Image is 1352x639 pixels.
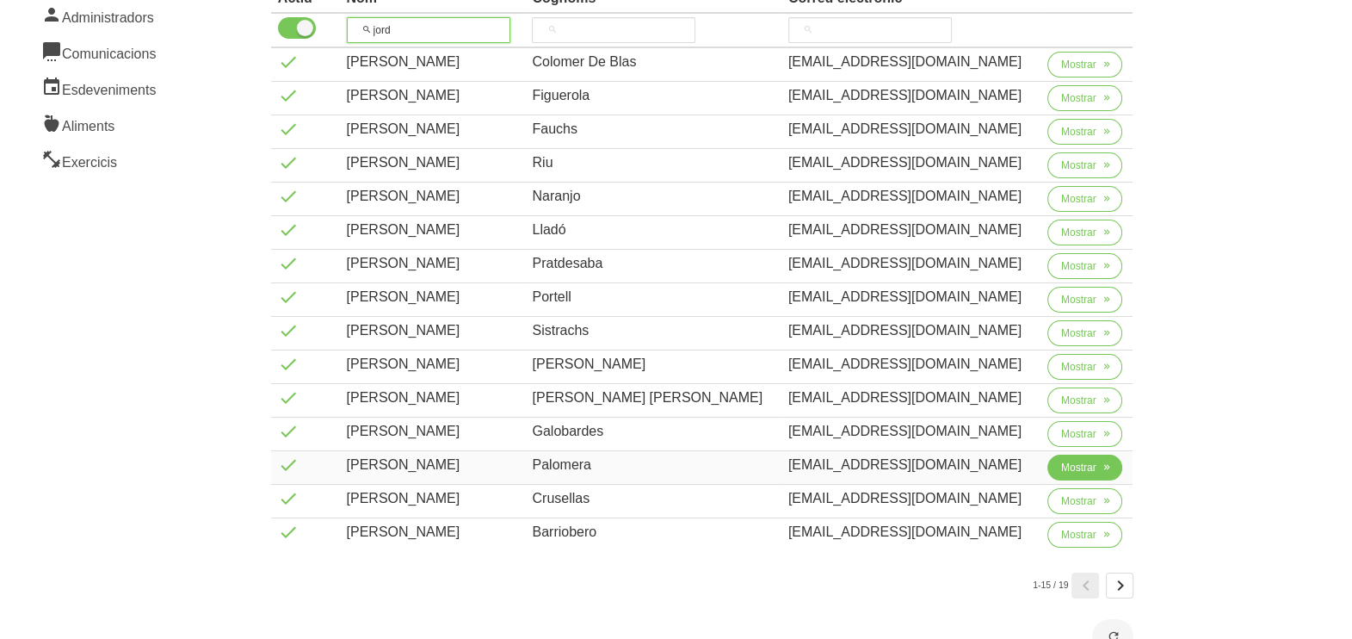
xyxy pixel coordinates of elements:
div: Crusellas [532,488,774,509]
div: [PERSON_NAME] [347,220,519,240]
a: Mostrar [1047,186,1122,219]
a: Esdeveniments [31,70,177,106]
a: Mostrar [1047,455,1122,487]
div: [PERSON_NAME] [347,354,519,375]
div: [PERSON_NAME] [347,52,519,72]
a: Mostrar [1047,421,1122,454]
span: Mostrar [1061,124,1096,140]
a: Mostrar [1047,287,1122,319]
button: Mostrar [1047,421,1122,447]
button: Mostrar [1047,287,1122,313]
span: Mostrar [1061,90,1096,106]
div: [EMAIL_ADDRESS][DOMAIN_NAME] [788,354,1034,375]
div: [EMAIL_ADDRESS][DOMAIN_NAME] [788,85,1034,106]
a: Mostrar [1047,354,1122,387]
small: 1-15 / 19 [1033,579,1068,592]
a: Mostrar [1047,119,1122,152]
div: Naranjo [532,186,774,207]
span: Mostrar [1061,57,1096,72]
a: Comunicacions [31,34,177,70]
div: [EMAIL_ADDRESS][DOMAIN_NAME] [788,119,1034,140]
div: [PERSON_NAME] [347,388,519,408]
button: Mostrar [1047,388,1122,413]
a: Mostrar [1047,522,1122,555]
a: Mostrar [1047,320,1122,353]
span: Mostrar [1061,359,1096,375]
div: [PERSON_NAME] [347,186,519,207]
div: [PERSON_NAME] [347,421,519,442]
div: [PERSON_NAME] [347,119,519,140]
button: Mostrar [1047,455,1122,481]
div: [EMAIL_ADDRESS][DOMAIN_NAME] [788,253,1034,274]
span: Mostrar [1061,326,1096,341]
div: [EMAIL_ADDRESS][DOMAIN_NAME] [788,388,1034,408]
a: Mostrar [1047,52,1122,84]
div: Galobardes [532,421,774,442]
button: Mostrar [1047,320,1122,346]
div: Portell [532,287,774,307]
a: Mostrar [1047,85,1122,118]
span: Mostrar [1061,527,1096,543]
div: [PERSON_NAME] [347,488,519,509]
a: Exercicis [31,142,177,178]
span: Mostrar [1061,258,1096,274]
div: [PERSON_NAME] [532,354,774,375]
span: Mostrar [1061,426,1096,442]
div: Sistrachs [532,320,774,341]
a: Aliments [31,106,177,142]
div: [PERSON_NAME] [347,152,519,173]
a: Mostrar [1047,152,1122,185]
span: Mostrar [1061,158,1096,173]
span: Mostrar [1061,460,1096,475]
a: Mostrar [1047,488,1122,521]
button: Mostrar [1047,85,1122,111]
button: Mostrar [1047,488,1122,514]
a: Mostrar [1047,388,1122,420]
div: [PERSON_NAME] [347,522,519,543]
button: Mostrar [1047,220,1122,245]
div: Figuerola [532,85,774,106]
div: [EMAIL_ADDRESS][DOMAIN_NAME] [788,186,1034,207]
div: Pratdesaba [532,253,774,274]
a: Mostrar [1047,253,1122,286]
span: Mostrar [1061,393,1096,408]
div: Fauchs [532,119,774,140]
button: Mostrar [1047,152,1122,178]
div: [PERSON_NAME] [347,320,519,341]
div: [EMAIL_ADDRESS][DOMAIN_NAME] [788,522,1034,543]
div: [PERSON_NAME] [347,253,519,274]
div: [PERSON_NAME] [PERSON_NAME] [532,388,774,408]
a: Page 2. [1106,573,1133,599]
button: Mostrar [1047,186,1122,212]
div: Riu [532,152,774,173]
div: [EMAIL_ADDRESS][DOMAIN_NAME] [788,488,1034,509]
span: Mostrar [1061,191,1096,207]
button: Mostrar [1047,119,1122,145]
div: [EMAIL_ADDRESS][DOMAIN_NAME] [788,320,1034,341]
div: [PERSON_NAME] [347,85,519,106]
div: Barriobero [532,522,774,543]
div: [PERSON_NAME] [347,287,519,307]
div: [PERSON_NAME] [347,455,519,475]
span: Mostrar [1061,292,1096,307]
div: [EMAIL_ADDRESS][DOMAIN_NAME] [788,421,1034,442]
div: Lladó [532,220,774,240]
button: Mostrar [1047,52,1122,78]
div: [EMAIL_ADDRESS][DOMAIN_NAME] [788,220,1034,240]
button: Mostrar [1047,354,1122,380]
div: [EMAIL_ADDRESS][DOMAIN_NAME] [788,152,1034,173]
div: [EMAIL_ADDRESS][DOMAIN_NAME] [788,455,1034,475]
div: [EMAIL_ADDRESS][DOMAIN_NAME] [788,52,1034,72]
div: Palomera [532,455,774,475]
button: Mostrar [1047,522,1122,548]
span: Mostrar [1061,493,1096,509]
a: Mostrar [1047,220,1122,252]
button: Mostrar [1047,253,1122,279]
div: Colomer De Blas [532,52,774,72]
span: Mostrar [1061,225,1096,240]
a: Page 0. [1071,573,1099,599]
div: [EMAIL_ADDRESS][DOMAIN_NAME] [788,287,1034,307]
